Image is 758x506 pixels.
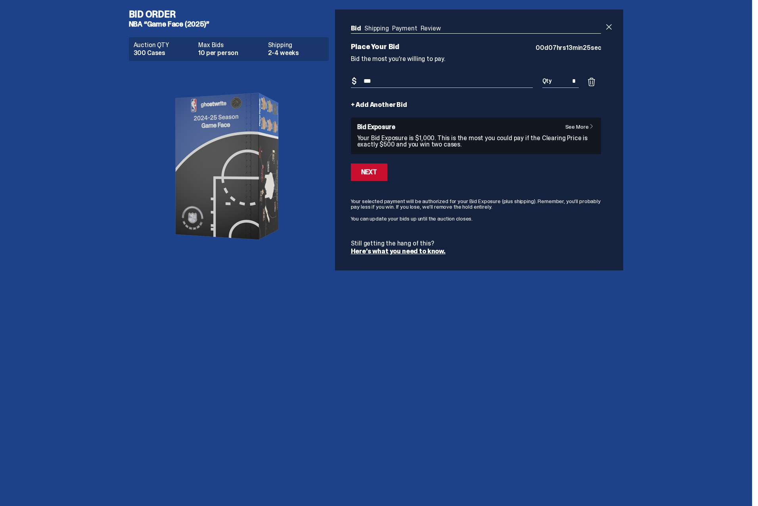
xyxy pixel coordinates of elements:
a: Payment [392,24,417,32]
span: 13 [566,44,572,52]
h4: Bid Order [129,10,335,19]
dd: 300 Cases [134,50,194,56]
img: product image [149,67,308,265]
p: Place Your Bid [351,43,536,50]
span: 00 [536,44,544,52]
a: + Add Another Bid [351,102,407,108]
h5: NBA “Game Face (2025)” [129,21,335,28]
a: See More [565,124,598,129]
a: Bid [351,24,362,32]
p: Your Bid Exposure is $1,000. This is the most you could pay if the Clearing Price is exactly $500... [357,135,595,148]
p: Bid the most you’re willing to pay. [351,56,601,62]
dd: 10 per person [198,50,263,56]
dt: Auction QTY [134,42,194,48]
span: $ [352,77,356,85]
p: Your selected payment will be authorized for your Bid Exposure (plus shipping). Remember, you’ll ... [351,198,601,209]
dt: Max Bids [198,42,263,48]
button: Next [351,164,387,181]
a: Here’s what you need to know. [351,247,446,255]
p: Still getting the hang of this? [351,240,601,247]
dt: Shipping [268,42,324,48]
h6: Bid Exposure [357,124,595,130]
span: Qty [542,78,552,84]
dd: 2-4 weeks [268,50,324,56]
div: Next [361,169,377,175]
a: Shipping [364,24,389,32]
p: You can update your bids up until the auction closes. [351,216,601,221]
span: 07 [548,44,557,52]
span: 25 [583,44,591,52]
p: d hrs min sec [536,45,601,51]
